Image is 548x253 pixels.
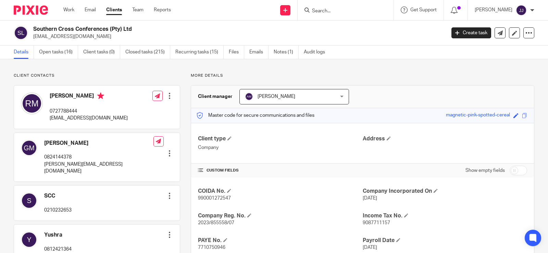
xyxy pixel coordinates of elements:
[363,212,527,219] h4: Income Tax No.
[198,196,231,201] span: 990001272547
[33,26,360,33] h2: Southern Cross Conferences (Pty) Ltd
[50,92,128,101] h4: [PERSON_NAME]
[21,140,37,156] img: svg%3E
[44,246,72,253] p: 0812421364
[311,8,373,14] input: Search
[39,46,78,59] a: Open tasks (16)
[516,5,527,16] img: svg%3E
[14,5,48,15] img: Pixie
[14,46,34,59] a: Details
[196,112,314,119] p: Master code for secure communications and files
[14,26,28,40] img: svg%3E
[44,154,153,161] p: 0824144378
[14,73,180,78] p: Client contacts
[198,168,362,173] h4: CUSTOM FIELDS
[465,167,505,174] label: Show empty fields
[274,46,299,59] a: Notes (1)
[363,196,377,201] span: [DATE]
[198,237,362,244] h4: PAYE No.
[50,115,128,122] p: [EMAIL_ADDRESS][DOMAIN_NAME]
[363,188,527,195] h4: Company Incorporated On
[363,220,390,225] span: 9087711157
[475,7,512,13] p: [PERSON_NAME]
[304,46,330,59] a: Audit logs
[33,33,441,40] p: [EMAIL_ADDRESS][DOMAIN_NAME]
[44,207,72,214] p: 0210232653
[198,93,233,100] h3: Client manager
[21,192,37,209] img: svg%3E
[21,92,43,114] img: svg%3E
[198,212,362,219] h4: Company Reg. No.
[44,140,153,147] h4: [PERSON_NAME]
[245,92,253,101] img: svg%3E
[363,135,527,142] h4: Address
[229,46,244,59] a: Files
[446,112,510,119] div: magnetic-pink-spotted-cereal
[363,237,527,244] h4: Payroll Date
[154,7,171,13] a: Reports
[50,108,128,115] p: 0727788444
[97,92,104,99] i: Primary
[410,8,437,12] span: Get Support
[258,94,295,99] span: [PERSON_NAME]
[198,144,362,151] p: Company
[44,192,72,200] h4: SCC
[198,220,234,225] span: 2023/855558/07
[106,7,122,13] a: Clients
[249,46,269,59] a: Emails
[83,46,120,59] a: Client tasks (0)
[363,245,377,250] span: [DATE]
[85,7,96,13] a: Email
[132,7,144,13] a: Team
[198,188,362,195] h4: COIDA No.
[44,231,72,239] h4: Yushra
[175,46,224,59] a: Recurring tasks (15)
[198,245,225,250] span: 7710750946
[125,46,170,59] a: Closed tasks (215)
[451,27,491,38] a: Create task
[198,135,362,142] h4: Client type
[44,161,153,175] p: [PERSON_NAME][EMAIL_ADDRESS][DOMAIN_NAME]
[63,7,74,13] a: Work
[191,73,534,78] p: More details
[21,231,37,248] img: svg%3E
